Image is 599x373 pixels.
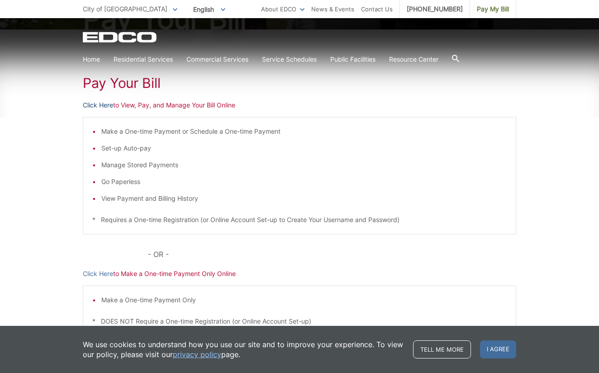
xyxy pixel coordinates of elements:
[101,295,507,305] li: Make a One-time Payment Only
[83,5,167,13] span: City of [GEOGRAPHIC_DATA]
[101,160,507,170] li: Manage Stored Payments
[101,177,507,187] li: Go Paperless
[83,100,113,110] a: Click Here
[92,316,507,326] p: * DOES NOT Require a One-time Registration (or Online Account Set-up)
[83,32,158,43] a: EDCD logo. Return to the homepage.
[83,339,404,359] p: We use cookies to understand how you use our site and to improve your experience. To view our pol...
[101,194,507,203] li: View Payment and Billing History
[83,269,516,279] p: to Make a One-time Payment Only Online
[92,215,507,225] p: * Requires a One-time Registration (or Online Account Set-up to Create Your Username and Password)
[173,349,221,359] a: privacy policy
[83,54,100,64] a: Home
[262,54,317,64] a: Service Schedules
[186,54,248,64] a: Commercial Services
[83,75,516,91] h1: Pay Your Bill
[114,54,173,64] a: Residential Services
[413,340,471,358] a: Tell me more
[83,100,516,110] p: to View, Pay, and Manage Your Bill Online
[477,4,509,14] span: Pay My Bill
[480,340,516,358] span: I agree
[148,248,516,261] p: - OR -
[389,54,438,64] a: Resource Center
[186,2,232,17] span: English
[361,4,393,14] a: Contact Us
[101,126,507,136] li: Make a One-time Payment or Schedule a One-time Payment
[311,4,354,14] a: News & Events
[261,4,304,14] a: About EDCO
[330,54,376,64] a: Public Facilities
[83,269,113,279] a: Click Here
[101,143,507,153] li: Set-up Auto-pay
